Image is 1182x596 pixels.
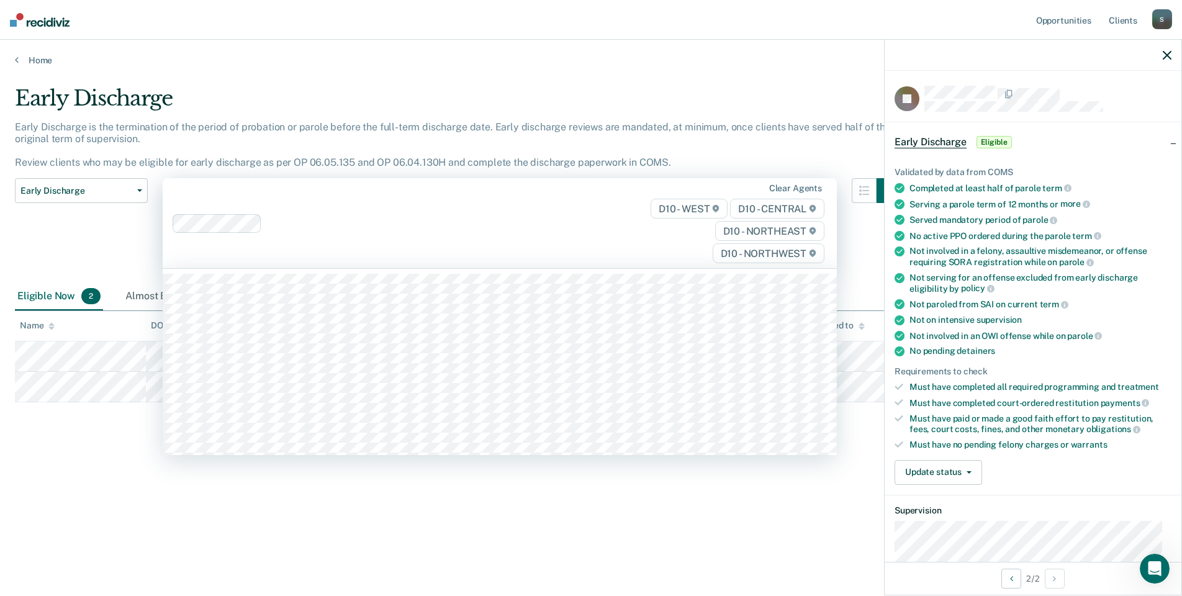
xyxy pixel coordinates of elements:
[909,382,1171,392] div: Must have completed all required programming and
[909,299,1171,310] div: Not paroled from SAI on current
[895,505,1171,516] dt: Supervision
[957,346,995,356] span: detainers
[1071,440,1108,449] span: warrants
[769,183,822,194] div: Clear agents
[909,315,1171,325] div: Not on intensive
[60,16,85,28] p: Active
[909,199,1171,210] div: Serving a parole term of 12 months or
[25,117,223,141] div: Hi ,
[81,92,138,101] span: from Recidiviz
[909,440,1171,450] div: Must have no pending felony charges or
[55,92,81,101] span: Krysty
[59,407,69,417] button: Upload attachment
[713,243,824,263] span: D10 - NORTHWEST
[885,122,1181,162] div: Early DischargeEligible
[10,71,238,199] div: Krysty says…
[15,283,103,310] div: Eligible Now
[39,407,49,417] button: Gif picker
[1101,398,1150,408] span: payments
[35,7,55,27] div: Profile image for Krysty
[15,86,901,121] div: Early Discharge
[20,186,132,196] span: Early Discharge
[909,230,1171,242] div: No active PPO ordered during the parole
[1140,554,1170,584] iframe: Intercom live chat
[961,283,995,293] span: policy
[213,402,233,422] button: Send a message…
[19,407,29,417] button: Emoji picker
[25,87,45,107] div: Profile image for Krysty
[10,71,238,184] div: Profile image for KrystyKrystyfrom RecidivizHi[EMAIL_ADDRESS][US_STATE][DOMAIN_NAME],Based on MDO...
[1040,299,1068,309] span: term
[977,136,1012,148] span: Eligible
[1067,331,1102,341] span: parole
[1022,215,1057,225] span: parole
[1117,382,1159,392] span: treatment
[60,6,92,16] h1: Krysty
[25,117,163,140] a: [EMAIL_ADDRESS][US_STATE][DOMAIN_NAME]
[20,320,55,331] div: Name
[15,121,896,169] p: Early Discharge is the termination of the period of probation or parole before the full-term disc...
[730,199,824,219] span: D10 - CENTRAL
[909,214,1171,225] div: Served mandatory period of
[909,346,1171,356] div: No pending
[885,562,1181,595] div: 2 / 2
[977,315,1022,325] span: supervision
[909,273,1171,294] div: Not serving for an offense excluded from early discharge eligibility by
[8,5,32,29] button: go back
[1060,199,1090,209] span: more
[1059,257,1094,267] span: parole
[1042,183,1071,193] span: term
[651,199,728,219] span: D10 - WEST
[909,413,1171,435] div: Must have paid or made a good faith effort to pay restitution, fees, court costs, fines, and othe...
[1086,424,1140,434] span: obligations
[895,460,982,485] button: Update status
[909,246,1171,267] div: Not involved in a felony, assaultive misdemeanor, or offense requiring SORA registration while on
[909,183,1171,194] div: Completed at least half of parole
[1152,9,1172,29] div: S
[895,167,1171,178] div: Validated by data from COMS
[15,55,1167,66] a: Home
[11,381,238,402] textarea: Message…
[81,288,101,304] span: 2
[1045,569,1065,589] button: Next Opportunity
[909,397,1171,409] div: Must have completed court-ordered restitution
[909,330,1171,341] div: Not involved in an OWI offense while on
[895,366,1171,377] div: Requirements to check
[217,5,240,29] button: Home
[1001,569,1021,589] button: Previous Opportunity
[151,320,191,331] div: DOC ID
[1072,231,1101,241] span: term
[715,221,824,241] span: D10 - NORTHEAST
[123,283,223,310] div: Almost Eligible
[10,13,70,27] img: Recidiviz
[895,136,967,148] span: Early Discharge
